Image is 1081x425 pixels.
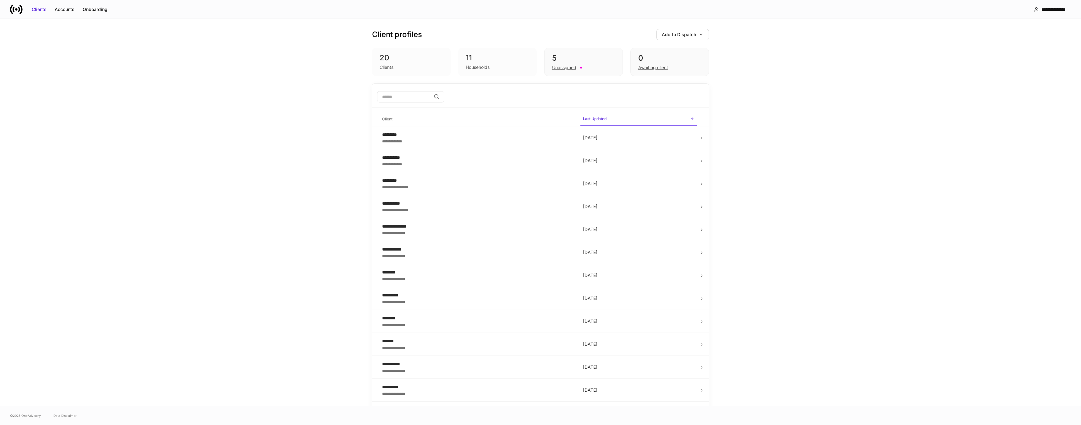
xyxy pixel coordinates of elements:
[544,48,623,76] div: 5Unassigned
[583,295,694,301] p: [DATE]
[552,64,576,71] div: Unassigned
[51,4,79,14] button: Accounts
[53,413,77,418] a: Data Disclaimer
[372,30,422,40] h3: Client profiles
[583,180,694,187] p: [DATE]
[583,249,694,256] p: [DATE]
[83,6,107,13] div: Onboarding
[638,64,668,71] div: Awaiting client
[552,53,615,63] div: 5
[583,364,694,370] p: [DATE]
[382,116,392,122] h6: Client
[583,116,606,122] h6: Last Updated
[630,48,709,76] div: 0Awaiting client
[466,64,490,70] div: Households
[32,6,47,13] div: Clients
[583,272,694,279] p: [DATE]
[583,226,694,233] p: [DATE]
[10,413,41,418] span: © 2025 OneAdvisory
[380,53,443,63] div: 20
[28,4,51,14] button: Clients
[662,31,696,38] div: Add to Dispatch
[583,387,694,393] p: [DATE]
[583,318,694,324] p: [DATE]
[583,135,694,141] p: [DATE]
[583,157,694,164] p: [DATE]
[583,203,694,210] p: [DATE]
[466,53,529,63] div: 11
[380,64,393,70] div: Clients
[638,53,701,63] div: 0
[380,113,575,126] span: Client
[583,341,694,347] p: [DATE]
[656,29,709,40] button: Add to Dispatch
[580,113,697,126] span: Last Updated
[79,4,112,14] button: Onboarding
[55,6,74,13] div: Accounts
